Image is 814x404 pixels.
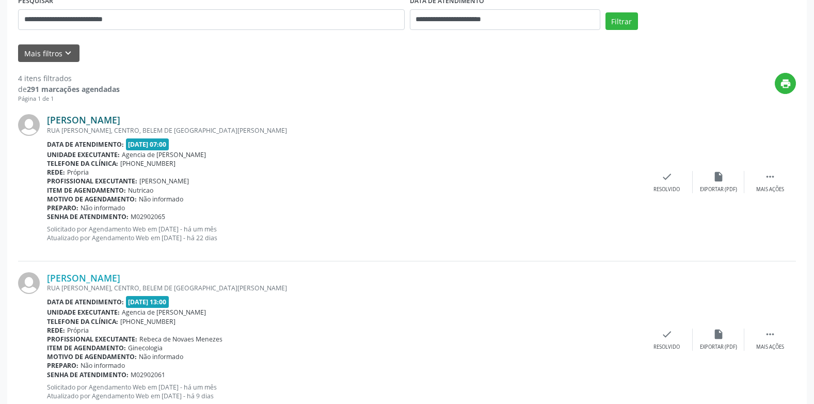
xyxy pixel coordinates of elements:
[27,84,120,94] strong: 291 marcações agendadas
[122,150,206,159] span: Agencia de [PERSON_NAME]
[47,326,65,335] b: Rede:
[47,212,129,221] b: Senha de atendimento:
[18,95,120,103] div: Página 1 de 1
[47,272,120,284] a: [PERSON_NAME]
[139,195,183,204] span: Não informado
[122,308,206,317] span: Agencia de [PERSON_NAME]
[47,150,120,159] b: Unidade executante:
[661,329,673,340] i: check
[62,48,74,59] i: keyboard_arrow_down
[120,159,175,168] span: [PHONE_NUMBER]
[120,317,175,326] span: [PHONE_NUMBER]
[47,204,78,212] b: Preparo:
[47,344,126,352] b: Item de agendamento:
[47,298,124,306] b: Data de atendimento:
[18,84,120,95] div: de
[764,329,776,340] i: 
[128,186,153,195] span: Nutricao
[780,78,791,89] i: print
[47,195,137,204] b: Motivo de agendamento:
[126,138,169,150] span: [DATE] 07:00
[139,335,222,344] span: Rebeca de Novaes Menezes
[653,186,680,193] div: Resolvido
[47,140,124,149] b: Data de atendimento:
[47,284,641,292] div: RUA [PERSON_NAME], CENTRO, BELEM DE [GEOGRAPHIC_DATA][PERSON_NAME]
[131,370,165,379] span: M02902061
[661,171,673,182] i: check
[605,12,638,30] button: Filtrar
[47,383,641,400] p: Solicitado por Agendamento Web em [DATE] - há um mês Atualizado por Agendamento Web em [DATE] - h...
[47,225,641,242] p: Solicitado por Agendamento Web em [DATE] - há um mês Atualizado por Agendamento Web em [DATE] - h...
[18,44,79,63] button: Mais filtroskeyboard_arrow_down
[47,177,137,185] b: Profissional executante:
[18,114,40,136] img: img
[47,186,126,195] b: Item de agendamento:
[47,308,120,317] b: Unidade executante:
[81,361,125,370] span: Não informado
[764,171,776,182] i: 
[47,335,137,344] b: Profissional executante:
[700,344,737,351] div: Exportar (PDF)
[81,204,125,212] span: Não informado
[139,352,183,361] span: Não informado
[47,317,118,326] b: Telefone da clínica:
[67,326,89,335] span: Própria
[47,370,129,379] b: Senha de atendimento:
[47,159,118,168] b: Telefone da clínica:
[47,361,78,370] b: Preparo:
[131,212,165,221] span: M02902065
[18,272,40,294] img: img
[47,114,120,126] a: [PERSON_NAME]
[47,126,641,135] div: RUA [PERSON_NAME], CENTRO, BELEM DE [GEOGRAPHIC_DATA][PERSON_NAME]
[756,186,784,193] div: Mais ações
[713,171,724,182] i: insert_drive_file
[775,73,796,94] button: print
[18,73,120,84] div: 4 itens filtrados
[653,344,680,351] div: Resolvido
[756,344,784,351] div: Mais ações
[126,296,169,308] span: [DATE] 13:00
[128,344,163,352] span: Ginecologia
[713,329,724,340] i: insert_drive_file
[139,177,189,185] span: [PERSON_NAME]
[47,352,137,361] b: Motivo de agendamento:
[67,168,89,177] span: Própria
[700,186,737,193] div: Exportar (PDF)
[47,168,65,177] b: Rede:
